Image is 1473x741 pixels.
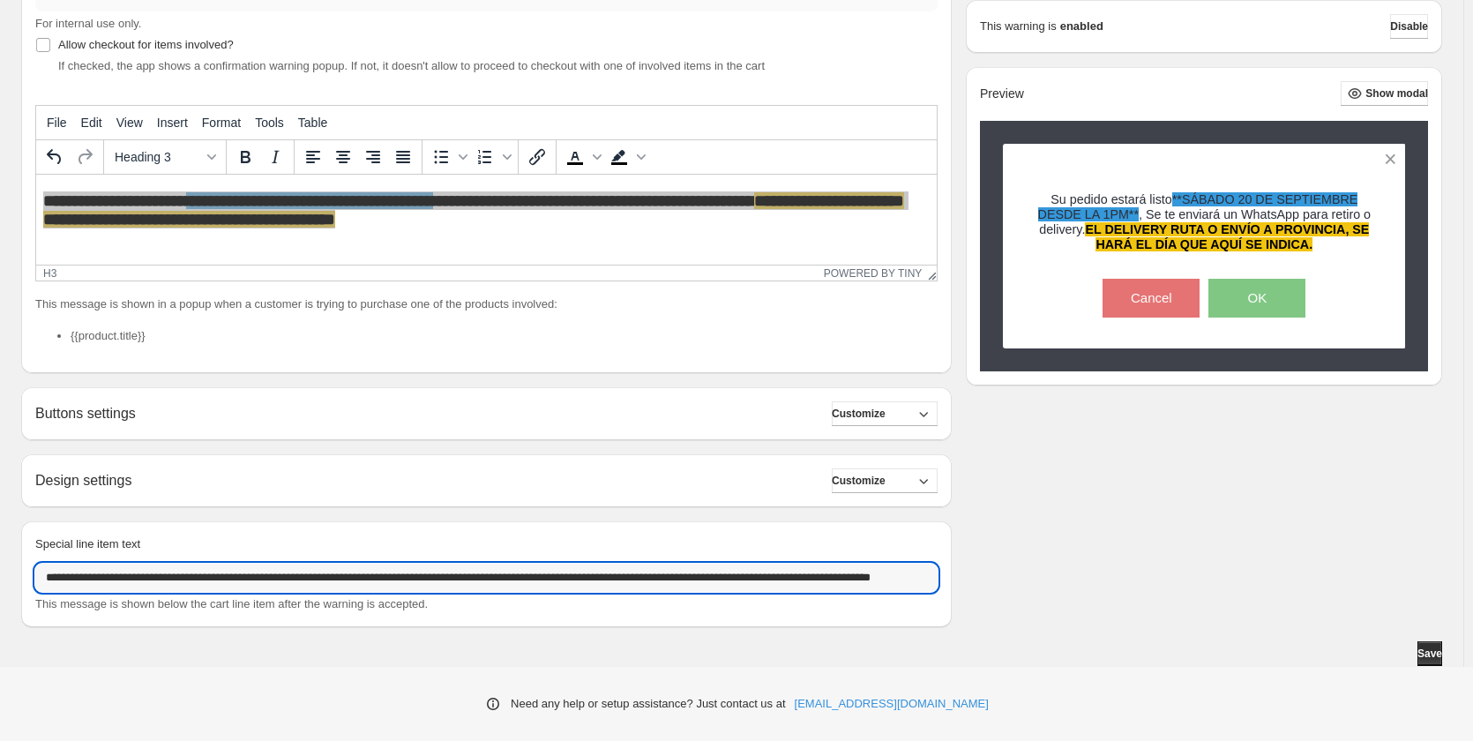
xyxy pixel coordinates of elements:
[1034,192,1375,253] h3: Su pedido estará listo , Se te enviará un WhatsApp para retiro o delivery.
[202,116,241,130] span: Format
[35,537,140,550] span: Special line item text
[1060,18,1103,35] strong: enabled
[1038,192,1358,221] span: **SÁBADO 20 DE SEPTIEMBRE DESDE LA 1PM**
[81,116,102,130] span: Edit
[40,142,70,172] button: Undo
[115,150,201,164] span: Heading 3
[260,142,290,172] button: Italic
[298,142,328,172] button: Align left
[35,296,938,313] p: This message is shown in a popup when a customer is trying to purchase one of the products involved:
[35,405,136,422] h2: Buttons settings
[35,597,428,610] span: This message is shown below the cart line item after the warning is accepted.
[298,116,327,130] span: Table
[426,142,470,172] div: Bullet list
[832,401,938,426] button: Customize
[1390,19,1428,34] span: Disable
[922,266,937,281] div: Resize
[108,142,222,172] button: Formats
[35,17,141,30] span: For internal use only.
[470,142,514,172] div: Numbered list
[157,116,188,130] span: Insert
[795,695,989,713] a: [EMAIL_ADDRESS][DOMAIN_NAME]
[1417,647,1442,661] span: Save
[36,175,937,265] iframe: Rich Text Area
[58,59,765,72] span: If checked, the app shows a confirmation warning popup. If not, it doesn't allow to proceed to ch...
[1341,81,1428,106] button: Show modal
[116,116,143,130] span: View
[230,142,260,172] button: Bold
[328,142,358,172] button: Align center
[832,474,886,488] span: Customize
[35,472,131,489] h2: Design settings
[47,116,67,130] span: File
[358,142,388,172] button: Align right
[1417,641,1442,666] button: Save
[980,86,1024,101] h2: Preview
[604,142,648,172] div: Background color
[832,407,886,421] span: Customize
[824,267,923,280] a: Powered by Tiny
[70,142,100,172] button: Redo
[388,142,418,172] button: Justify
[1103,279,1200,318] button: Cancel
[980,18,1057,35] p: This warning is
[560,142,604,172] div: Text color
[43,267,56,280] div: h3
[1390,14,1428,39] button: Disable
[71,327,938,345] li: {{product.title}}
[1208,279,1305,318] button: OK
[255,116,284,130] span: Tools
[832,468,938,493] button: Customize
[522,142,552,172] button: Insert/edit link
[58,38,234,51] span: Allow checkout for items involved?
[1085,222,1369,251] span: EL DELIVERY RUTA O ENVÍO A PROVINCIA, SE HARÁ EL DÍA QUE AQUÍ SE INDICA.
[1365,86,1428,101] span: Show modal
